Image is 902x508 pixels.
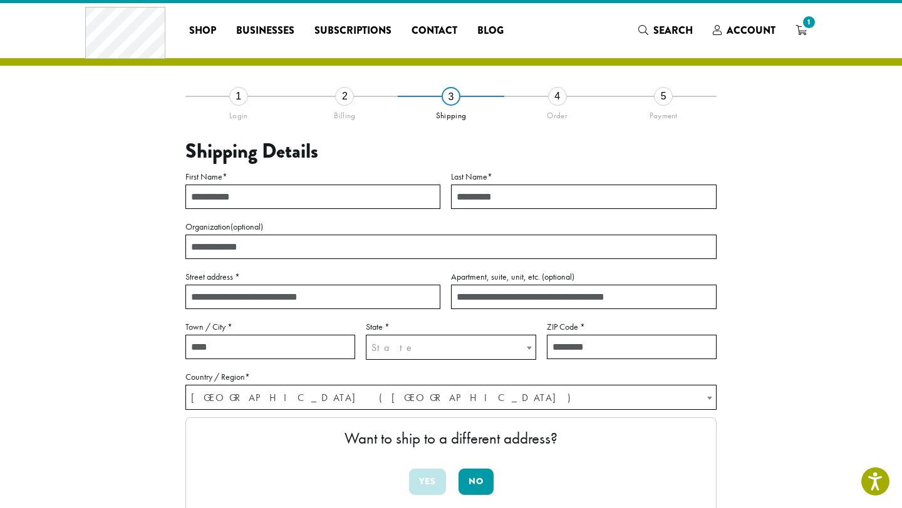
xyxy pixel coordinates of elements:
label: Last Name [451,169,717,185]
a: Shop [179,21,226,41]
button: Yes [409,469,446,495]
a: Search [628,20,703,41]
span: Businesses [236,23,294,39]
span: Subscriptions [314,23,391,39]
span: (optional) [542,271,574,282]
label: State [366,319,536,335]
span: 1 [801,14,817,31]
button: No [459,469,494,495]
span: United States (US) [186,385,716,410]
div: Shipping [398,106,504,121]
label: Town / City [185,319,355,335]
p: Want to ship to a different address? [199,430,703,446]
span: (optional) [231,221,263,232]
div: Order [504,106,611,121]
div: 2 [335,87,354,106]
div: Login [185,106,292,121]
span: Shop [189,23,216,39]
div: 1 [229,87,248,106]
span: Account [727,23,775,38]
label: Apartment, suite, unit, etc. [451,269,717,285]
span: State [371,341,415,354]
label: ZIP Code [547,319,717,335]
div: 5 [654,87,673,106]
label: First Name [185,169,440,185]
span: Blog [477,23,504,39]
div: 4 [548,87,567,106]
div: Payment [610,106,717,121]
label: Street address [185,269,440,285]
span: Contact [412,23,457,39]
span: Search [653,23,693,38]
h3: Shipping Details [185,140,717,163]
div: Billing [292,106,398,121]
span: Country / Region [185,385,717,410]
span: State [366,335,536,360]
div: 3 [442,87,460,106]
